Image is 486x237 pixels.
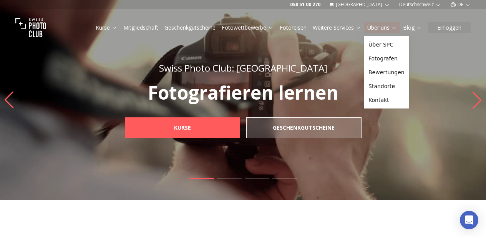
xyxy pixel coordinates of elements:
[400,22,425,33] button: Blog
[96,24,117,32] a: Kurse
[123,24,158,32] a: Mitgliedschaft
[15,12,46,43] img: Swiss photo club
[164,24,216,32] a: Geschenkgutscheine
[273,124,335,132] b: Geschenkgutscheine
[222,24,274,32] a: Fotowettbewerbe
[365,52,408,65] a: Fotografen
[310,22,364,33] button: Weitere Services
[120,22,161,33] button: Mitgliedschaft
[365,65,408,79] a: Bewertungen
[219,22,277,33] button: Fotowettbewerbe
[125,117,240,138] a: Kurse
[159,62,327,74] span: Swiss Photo Club: [GEOGRAPHIC_DATA]
[108,83,378,102] p: Fotografieren lernen
[290,2,320,8] a: 058 51 00 270
[277,22,310,33] button: Fotoreisen
[364,22,400,33] button: Über uns
[403,24,422,32] a: Blog
[365,38,408,52] a: Über SPC
[174,124,191,132] b: Kurse
[93,22,120,33] button: Kurse
[428,22,471,33] button: Einloggen
[280,24,307,32] a: Fotoreisen
[365,79,408,93] a: Standorte
[313,24,361,32] a: Weitere Services
[460,211,478,229] div: Open Intercom Messenger
[367,24,397,32] a: Über uns
[246,117,362,138] a: Geschenkgutscheine
[161,22,219,33] button: Geschenkgutscheine
[365,93,408,107] a: Kontakt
